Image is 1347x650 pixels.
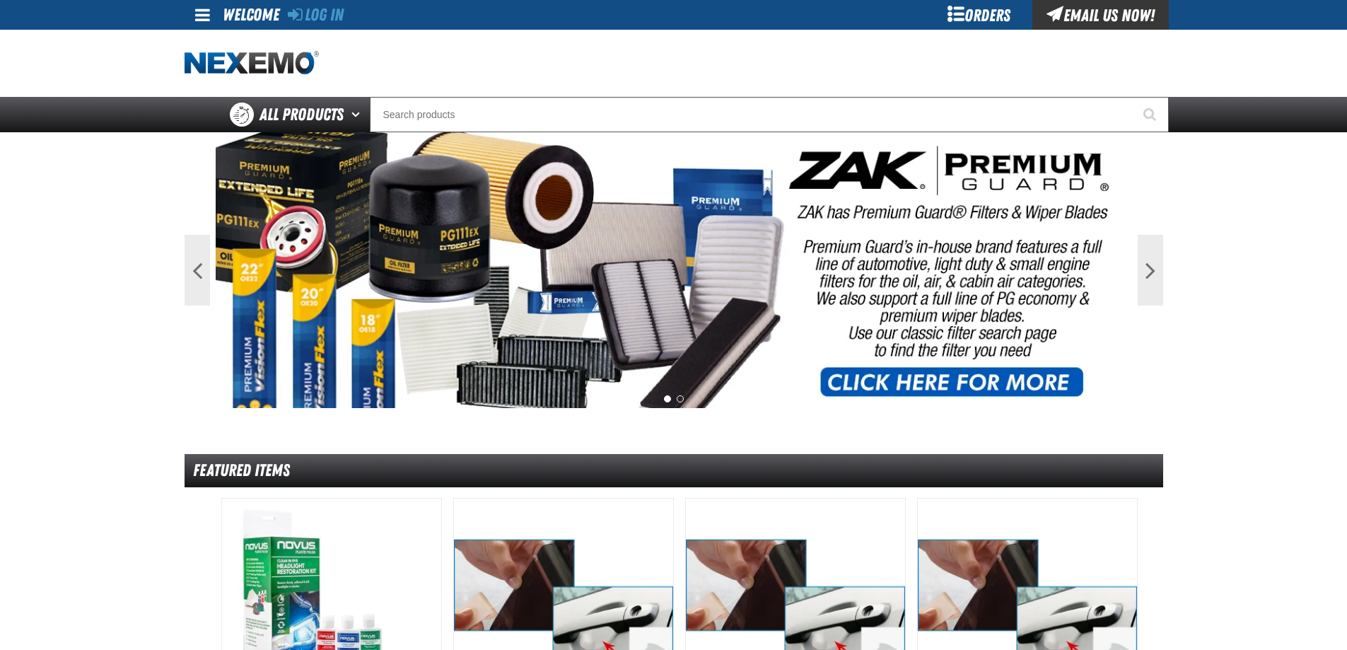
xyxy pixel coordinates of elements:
button: Open All Products pages [346,97,370,132]
button: 2 of 2 [677,395,684,402]
button: Start Searching [1133,97,1169,132]
img: Nexemo logo [185,51,319,76]
a: Log In [288,5,344,25]
button: Next [1138,235,1163,306]
div: Featured Items [185,454,1163,487]
img: PG Filters & Wipers [216,132,1132,408]
span: All Products [260,102,344,127]
input: Search [370,97,1169,132]
button: Previous [185,235,210,306]
button: 1 of 2 [664,395,671,402]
